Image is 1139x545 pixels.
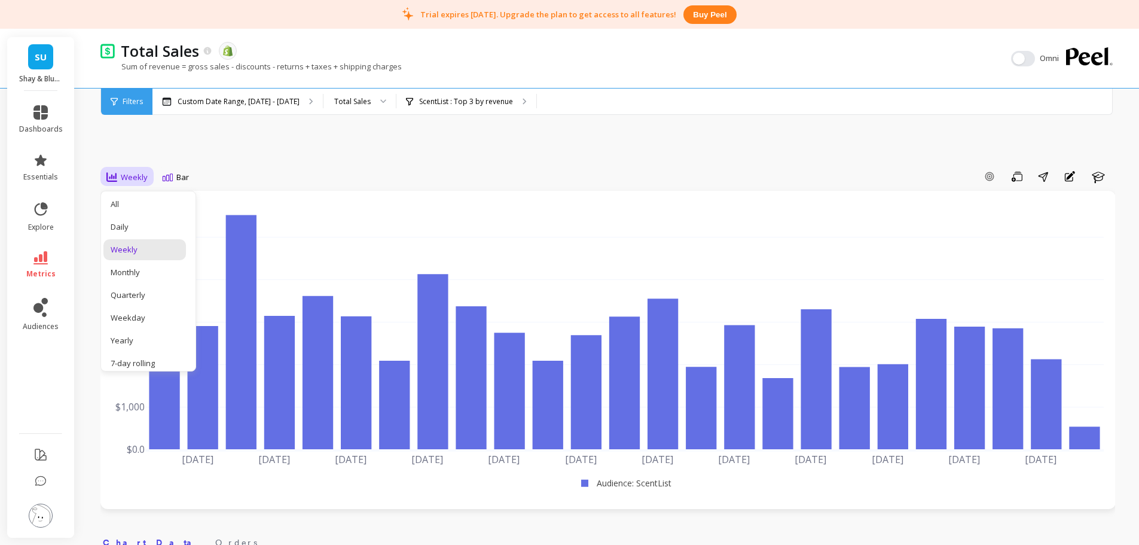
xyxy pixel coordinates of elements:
[334,96,371,107] div: Total Sales
[23,172,58,182] span: essentials
[222,45,233,56] img: api.shopify.svg
[111,199,179,210] div: All
[26,269,56,279] span: metrics
[121,172,148,183] span: Weekly
[111,267,179,278] div: Monthly
[123,97,143,106] span: Filters
[419,97,513,106] p: ScentList : Top 3 by revenue
[176,172,189,183] span: Bar
[28,223,54,232] span: explore
[35,50,47,64] span: SU
[100,61,402,72] p: Sum of revenue = gross sales - discounts - returns + taxes + shipping charges
[121,41,199,61] p: Total Sales
[19,74,63,84] p: Shay & Blue USA
[111,290,179,301] div: Quarterly
[111,335,179,346] div: Yearly
[683,5,736,24] button: Buy peel
[19,124,63,134] span: dashboards
[100,43,115,58] img: header icon
[23,322,59,331] span: audiences
[29,504,53,528] img: profile picture
[178,97,300,106] p: Custom Date Range, [DATE] - [DATE]
[111,312,179,324] div: Weekday
[420,9,676,20] p: Trial expires [DATE]. Upgrade the plan to get access to all features!
[111,244,179,255] div: Weekly
[1040,53,1061,65] span: Omni
[111,221,179,233] div: Daily
[111,358,179,369] div: 7-day rolling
